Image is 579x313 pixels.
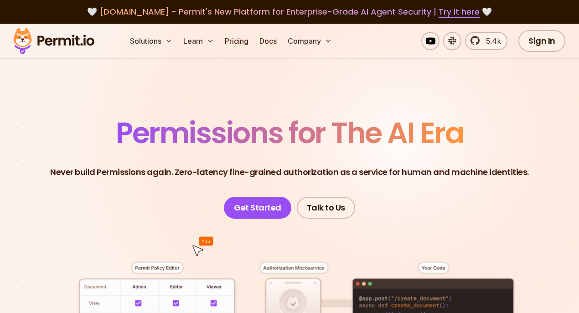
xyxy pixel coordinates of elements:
[439,6,480,18] a: Try it here
[99,6,480,17] span: [DOMAIN_NAME] - Permit's New Platform for Enterprise-Grade AI Agent Security |
[9,26,98,56] img: Permit logo
[297,197,355,219] a: Talk to Us
[465,32,507,50] a: 5.4k
[116,113,463,153] span: Permissions for The AI Era
[224,197,291,219] a: Get Started
[180,32,217,50] button: Learn
[50,166,529,179] p: Never build Permissions again. Zero-latency fine-grained authorization as a service for human and...
[126,32,176,50] button: Solutions
[256,32,280,50] a: Docs
[284,32,336,50] button: Company
[518,30,565,52] a: Sign In
[221,32,252,50] a: Pricing
[481,36,501,46] span: 5.4k
[22,5,557,18] div: 🤍 🤍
